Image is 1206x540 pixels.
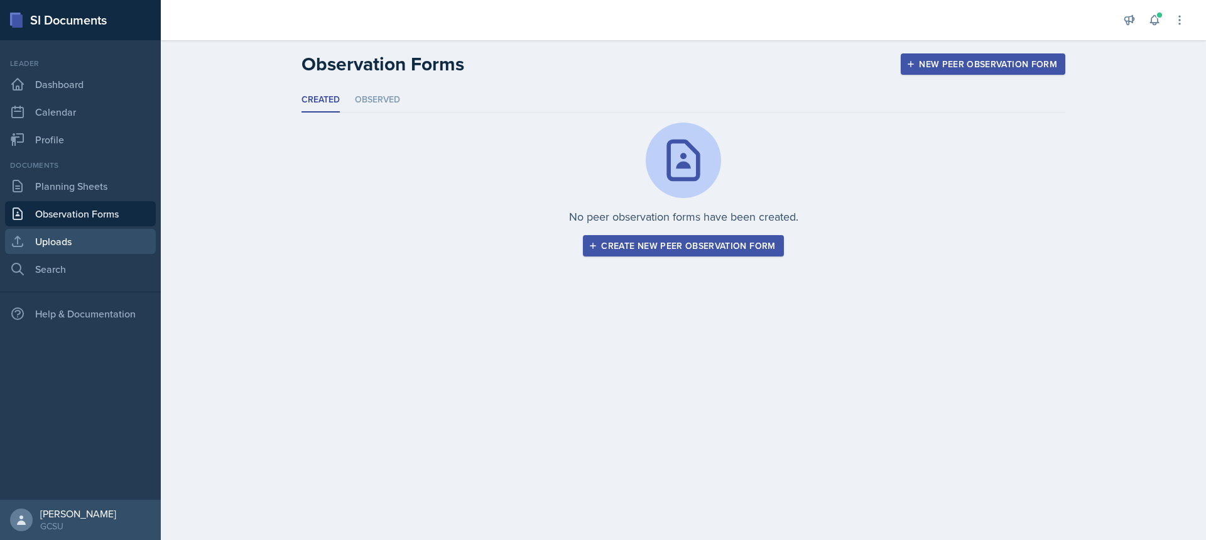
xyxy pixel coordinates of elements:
[5,127,156,152] a: Profile
[5,174,156,199] a: Planning Sheets
[5,256,156,282] a: Search
[40,507,116,520] div: [PERSON_NAME]
[5,229,156,254] a: Uploads
[909,59,1057,69] div: New Peer Observation Form
[301,88,340,113] li: Created
[40,520,116,532] div: GCSU
[583,235,783,256] button: Create new peer observation form
[5,301,156,326] div: Help & Documentation
[901,53,1065,75] button: New Peer Observation Form
[591,241,775,251] div: Create new peer observation form
[5,99,156,124] a: Calendar
[569,208,798,225] p: No peer observation forms have been created.
[301,53,464,75] h2: Observation Forms
[5,160,156,171] div: Documents
[355,88,400,113] li: Observed
[5,58,156,69] div: Leader
[5,72,156,97] a: Dashboard
[5,201,156,226] a: Observation Forms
